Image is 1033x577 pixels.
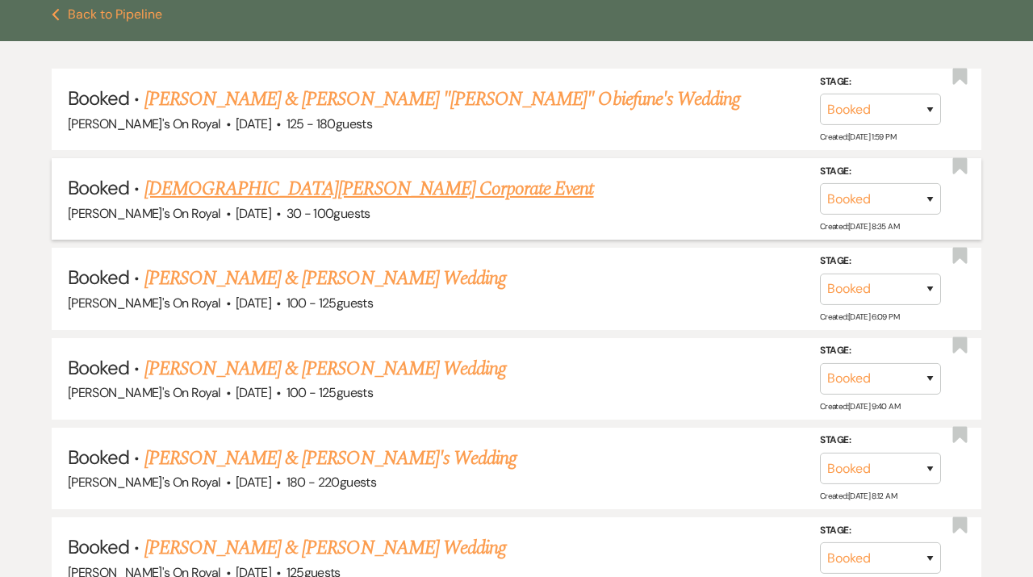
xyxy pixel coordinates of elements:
span: Created: [DATE] 8:12 AM [820,491,897,501]
span: [DATE] [236,474,271,491]
span: Booked [68,175,129,200]
span: Created: [DATE] 8:35 AM [820,221,899,232]
span: [DATE] [236,384,271,401]
span: [PERSON_NAME]'s On Royal [68,295,221,311]
span: Created: [DATE] 6:09 PM [820,311,899,322]
label: Stage: [820,253,941,270]
span: Created: [DATE] 9:40 AM [820,401,900,412]
span: Booked [68,265,129,290]
button: Back to Pipeline [52,8,162,21]
span: 125 - 180 guests [286,115,372,132]
span: 100 - 125 guests [286,295,373,311]
span: [PERSON_NAME]'s On Royal [68,474,221,491]
span: [DATE] [236,205,271,222]
span: [PERSON_NAME]'s On Royal [68,205,221,222]
span: 30 - 100 guests [286,205,370,222]
label: Stage: [820,163,941,181]
span: Booked [68,534,129,559]
a: [PERSON_NAME] & [PERSON_NAME] Wedding [144,354,506,383]
span: [PERSON_NAME]'s On Royal [68,384,221,401]
span: Booked [68,445,129,470]
span: Booked [68,86,129,111]
label: Stage: [820,432,941,449]
span: [PERSON_NAME]'s On Royal [68,115,221,132]
span: Booked [68,355,129,380]
a: [DEMOGRAPHIC_DATA][PERSON_NAME] Corporate Event [144,174,594,203]
span: [DATE] [236,115,271,132]
label: Stage: [820,73,941,91]
a: [PERSON_NAME] & [PERSON_NAME]'s Wedding [144,444,517,473]
label: Stage: [820,342,941,360]
a: [PERSON_NAME] & [PERSON_NAME] Wedding [144,533,506,562]
a: [PERSON_NAME] & [PERSON_NAME] Wedding [144,264,506,293]
a: [PERSON_NAME] & [PERSON_NAME] "[PERSON_NAME]" Obiefune's Wedding [144,85,741,114]
span: 100 - 125 guests [286,384,373,401]
span: [DATE] [236,295,271,311]
span: Created: [DATE] 1:59 PM [820,132,896,142]
span: 180 - 220 guests [286,474,376,491]
label: Stage: [820,522,941,540]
